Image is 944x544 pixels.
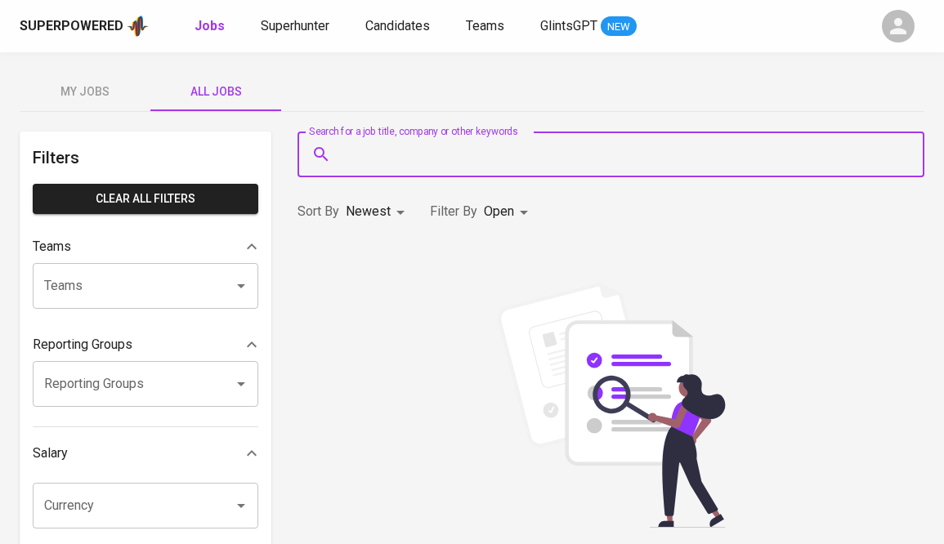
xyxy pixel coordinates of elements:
a: Teams [466,16,508,37]
a: Superhunter [261,16,333,37]
p: Newest [346,202,391,221]
span: Open [484,203,514,219]
button: Open [230,372,253,395]
p: Salary [33,444,68,463]
button: Open [230,274,253,297]
span: Teams [466,18,504,33]
div: Teams [33,230,258,263]
h6: Filters [33,145,258,171]
span: NEW [601,19,637,35]
span: Superhunter [261,18,329,33]
div: Open [484,197,534,227]
span: All Jobs [160,82,271,102]
img: app logo [127,14,149,38]
p: Reporting Groups [33,335,132,354]
div: Salary [33,437,258,470]
span: Clear All filters [46,189,245,209]
button: Open [230,494,253,517]
a: Jobs [195,16,228,37]
p: Sort By [298,202,339,221]
a: Superpoweredapp logo [20,14,149,38]
a: GlintsGPT NEW [540,16,637,37]
b: Jobs [195,18,225,33]
span: Candidates [365,18,430,33]
div: Reporting Groups [33,328,258,361]
img: file_searching.svg [489,283,734,528]
div: Newest [346,197,410,227]
p: Filter By [430,202,477,221]
div: Superpowered [20,17,123,36]
button: Clear All filters [33,184,258,214]
span: GlintsGPT [540,18,597,33]
p: Teams [33,237,71,256]
a: Candidates [365,16,433,37]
